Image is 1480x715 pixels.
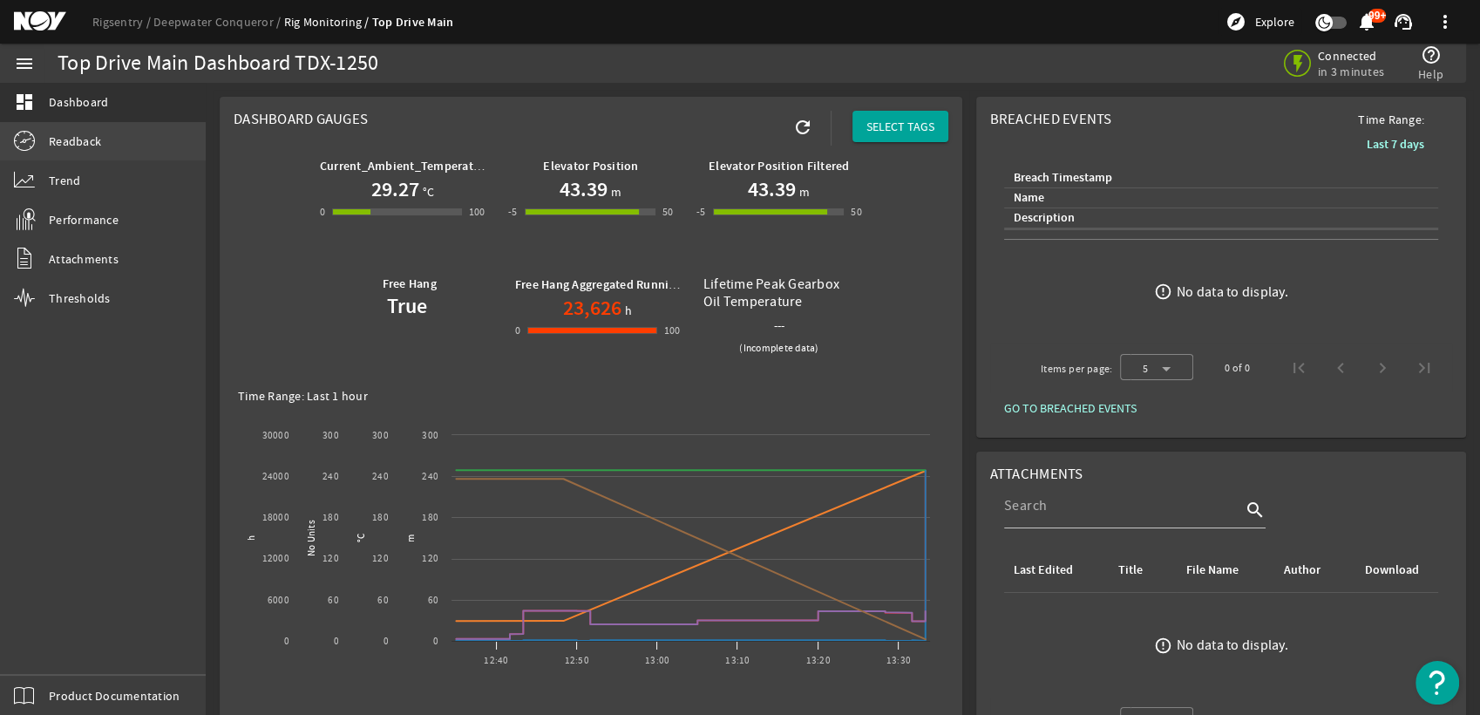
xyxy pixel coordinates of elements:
mat-icon: dashboard [14,92,35,112]
text: 13:30 [886,654,911,667]
text: 120 [322,552,339,565]
text: 300 [322,429,339,442]
div: Items per page: [1041,360,1113,378]
mat-icon: explore [1225,11,1246,32]
div: Lifetime Peak Gearbox Oil Temperature [703,276,855,310]
button: GO TO BREACHED EVENTS [990,392,1151,424]
span: Help [1418,65,1443,83]
input: Search [1004,495,1241,516]
div: --- [703,310,855,334]
mat-icon: refresh [792,117,813,138]
span: Trend [49,172,80,189]
button: SELECT TAGS [852,111,948,142]
span: m [608,183,621,201]
div: 100 [469,203,485,221]
div: 0 [320,203,325,221]
text: 60 [428,594,439,607]
div: Name [1011,188,1424,208]
h1: 23,626 [563,294,621,322]
svg: Chart title [234,409,939,679]
b: Elevator Position [543,158,638,174]
span: Attachments [990,465,1083,483]
b: Current_Ambient_Temperature [320,158,492,174]
text: 60 [328,594,339,607]
div: Title [1116,561,1163,580]
div: 0 [515,322,520,339]
button: Explore [1219,8,1301,36]
div: No data to display. [1177,637,1288,654]
text: 12:40 [484,654,508,667]
b: Elevator Position Filtered [709,158,850,174]
b: Last 7 days [1367,136,1424,153]
text: 300 [422,429,438,442]
text: 0 [334,635,339,648]
span: Thresholds [49,289,111,307]
span: Readback [49,133,101,150]
text: 240 [422,470,438,483]
div: No data to display. [1177,283,1288,301]
span: Connected [1318,48,1392,64]
div: -5 [696,203,706,221]
div: Last Edited [1011,561,1096,580]
div: 50 [662,203,674,221]
div: 100 [664,322,681,339]
div: Description [1011,208,1424,228]
div: File Name [1186,561,1239,580]
mat-icon: error_outline [1154,637,1172,655]
span: GO TO BREACHED EVENTS [1004,399,1137,417]
div: Title [1118,561,1143,580]
button: Open Resource Center [1416,661,1459,705]
div: Author [1284,561,1320,580]
text: 120 [422,552,438,565]
a: Rig Monitoring [284,14,372,30]
span: °C [419,183,435,201]
text: h [245,535,258,541]
div: Time Range: Last 1 hour [238,387,944,405]
span: in 3 minutes [1318,64,1392,79]
span: Breached Events [990,110,1112,128]
div: Last Edited [1014,561,1073,580]
span: Attachments [49,250,119,268]
mat-icon: menu [14,53,35,74]
text: m [404,534,418,541]
span: Time Range: [1344,111,1438,128]
text: 24000 [262,470,289,483]
div: 0 of 0 [1225,359,1250,377]
div: -5 [508,203,518,221]
b: Free Hang [383,276,437,292]
div: File Name [1184,561,1260,580]
button: 99+ [1357,13,1375,31]
span: m [796,183,810,201]
button: Last 7 days [1353,128,1438,160]
text: No Units [305,520,318,556]
text: 0 [433,635,438,648]
div: Breach Timestamp [1014,168,1112,187]
text: 30000 [262,429,289,442]
h1: 43.39 [560,175,608,203]
h1: 43.39 [748,175,796,203]
b: True [387,292,427,320]
div: Name [1014,188,1044,208]
text: 13:10 [725,654,750,667]
text: 12:50 [565,654,589,667]
div: Download [1365,561,1419,580]
mat-icon: help_outline [1421,44,1442,65]
a: Top Drive Main [372,14,454,31]
text: 13:00 [645,654,669,667]
span: Performance [49,211,119,228]
span: h [621,302,632,319]
div: Top Drive Main Dashboard TDX-1250 [58,55,378,72]
div: 50 [851,203,862,221]
mat-icon: notifications [1356,11,1377,32]
small: (Incomplete data) [739,340,818,357]
text: 18000 [262,511,289,524]
text: 120 [372,552,389,565]
text: °C [355,533,368,542]
mat-icon: support_agent [1393,11,1414,32]
b: Free Hang Aggregated Running Hours [515,276,718,293]
i: search [1245,500,1266,521]
mat-icon: error_outline [1154,283,1172,301]
text: 6000 [268,594,289,607]
text: 0 [384,635,389,648]
text: 240 [322,470,339,483]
